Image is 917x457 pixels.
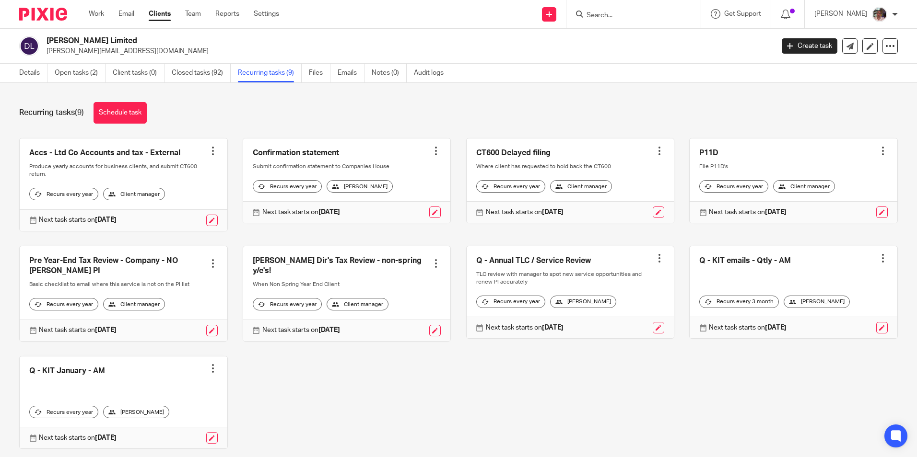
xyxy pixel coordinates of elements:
p: [PERSON_NAME] [814,9,867,19]
div: Client manager [103,188,165,200]
a: Audit logs [414,64,451,82]
p: Next task starts on [262,325,340,335]
span: Get Support [724,11,761,17]
a: Client tasks (0) [113,64,165,82]
div: Client manager [773,180,835,193]
a: Emails [338,64,364,82]
div: Recurs every 3 month [699,296,779,308]
div: Recurs every year [29,298,98,310]
a: Notes (0) [372,64,407,82]
div: Recurs every year [253,298,322,310]
div: Client manager [550,180,612,193]
p: Next task starts on [486,207,564,217]
a: Work [89,9,104,19]
a: Reports [215,9,239,19]
p: Next task starts on [262,207,340,217]
strong: [DATE] [318,209,340,216]
a: Create task [782,38,837,54]
div: Client manager [327,298,388,310]
div: Recurs every year [253,180,322,193]
a: Clients [149,9,171,19]
p: Next task starts on [39,325,117,335]
div: [PERSON_NAME] [103,406,169,418]
a: Schedule task [94,102,147,124]
div: Recurs every year [699,180,768,193]
strong: [DATE] [765,209,787,216]
img: Pixie [19,8,67,21]
div: Recurs every year [29,188,98,200]
input: Search [586,11,672,20]
strong: [DATE] [765,324,787,331]
div: Recurs every year [476,296,545,308]
img: 89A93261-3177-477B-8587-9080353704B0.jpeg [872,7,887,22]
div: [PERSON_NAME] [550,296,616,308]
p: Next task starts on [39,215,117,225]
p: Next task starts on [39,433,117,443]
strong: [DATE] [542,209,564,216]
a: Settings [254,9,279,19]
strong: [DATE] [95,217,117,223]
div: Recurs every year [476,180,545,193]
div: [PERSON_NAME] [784,296,850,308]
p: Next task starts on [709,323,787,332]
strong: [DATE] [542,324,564,331]
p: [PERSON_NAME][EMAIL_ADDRESS][DOMAIN_NAME] [47,46,767,56]
span: (9) [75,109,84,116]
img: svg%3E [19,36,39,56]
p: Next task starts on [709,207,787,217]
a: Team [185,9,201,19]
a: Details [19,64,47,82]
a: Recurring tasks (9) [238,64,302,82]
a: Files [309,64,330,82]
h1: Recurring tasks [19,108,84,118]
a: Closed tasks (92) [172,64,231,82]
a: Email [118,9,134,19]
div: Recurs every year [29,406,98,418]
strong: [DATE] [95,434,117,441]
strong: [DATE] [318,327,340,333]
div: [PERSON_NAME] [327,180,393,193]
h2: [PERSON_NAME] Limited [47,36,623,46]
p: Next task starts on [486,323,564,332]
strong: [DATE] [95,327,117,333]
div: Client manager [103,298,165,310]
a: Open tasks (2) [55,64,106,82]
